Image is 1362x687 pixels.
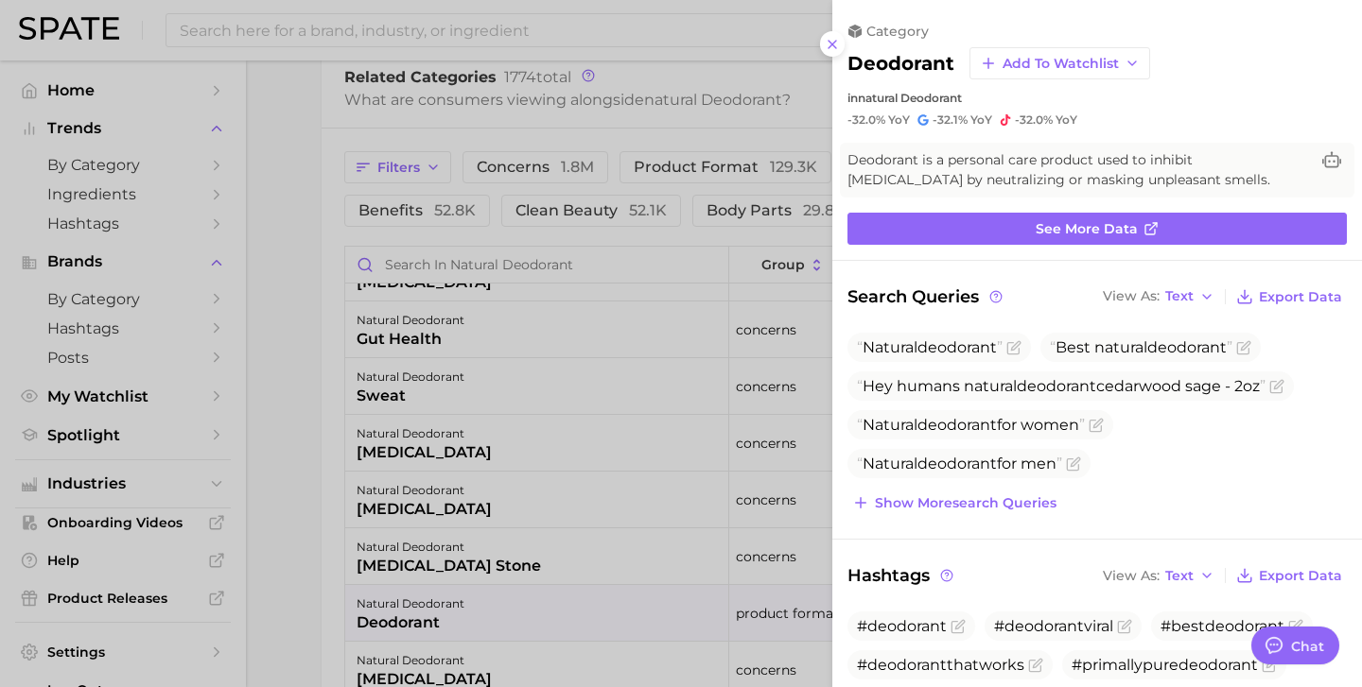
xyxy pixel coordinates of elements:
[1231,562,1347,589] button: Export Data
[888,112,910,128] span: YoY
[1050,338,1232,356] span: Best natural
[1003,56,1119,72] span: Add to Watchlist
[1236,340,1251,355] button: Flag as miscategorized or irrelevant
[847,283,1005,310] span: Search Queries
[1089,418,1104,433] button: Flag as miscategorized or irrelevant
[847,52,954,75] h2: deodorant
[857,617,947,635] span: #deodorant
[1066,456,1081,472] button: Flag as miscategorized or irrelevant
[969,47,1150,79] button: Add to Watchlist
[933,112,968,127] span: -32.1%
[1017,377,1096,395] span: deodorant
[857,377,1266,395] span: Hey humans natural cedarwood sage - 2oz
[1098,563,1219,588] button: View AsText
[858,91,962,105] span: natural deodorant
[1262,658,1277,673] button: Flag as miscategorized or irrelevant
[1147,338,1227,356] span: deodorant
[1161,617,1284,635] span: #bestdeodorant
[1103,571,1160,581] span: View As
[847,562,956,589] span: Hashtags
[1259,568,1342,584] span: Export Data
[1036,221,1138,237] span: See more data
[1072,656,1258,674] span: #primallypuredeodorant
[1103,291,1160,301] span: View As
[1231,283,1347,310] button: Export Data
[1015,112,1053,127] span: -32.0%
[1056,112,1077,128] span: YoY
[1098,284,1219,309] button: View AsText
[917,338,997,356] span: deodorant
[1165,571,1194,581] span: Text
[1165,291,1194,301] span: Text
[1117,619,1132,634] button: Flag as miscategorized or irrelevant
[847,489,1061,516] button: Show moresearch queries
[847,150,1309,190] span: Deodorant is a personal care product used to inhibit [MEDICAL_DATA] by neutralizing or masking un...
[857,416,1085,434] span: Natural for women
[917,455,997,472] span: deodorant
[857,656,1024,674] span: #deodorantthatworks
[857,338,1003,356] span: Natural
[847,91,1347,105] div: in
[1269,379,1284,394] button: Flag as miscategorized or irrelevant
[1028,658,1043,673] button: Flag as miscategorized or irrelevant
[970,112,992,128] span: YoY
[866,23,929,40] span: category
[857,455,1062,472] span: Natural for men
[847,213,1347,245] a: See more data
[1259,289,1342,305] span: Export Data
[917,416,997,434] span: deodorant
[1288,619,1303,634] button: Flag as miscategorized or irrelevant
[951,619,966,634] button: Flag as miscategorized or irrelevant
[1006,340,1021,355] button: Flag as miscategorized or irrelevant
[847,112,885,127] span: -32.0%
[875,495,1056,511] span: Show more search queries
[994,617,1113,635] span: #deodorantviral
